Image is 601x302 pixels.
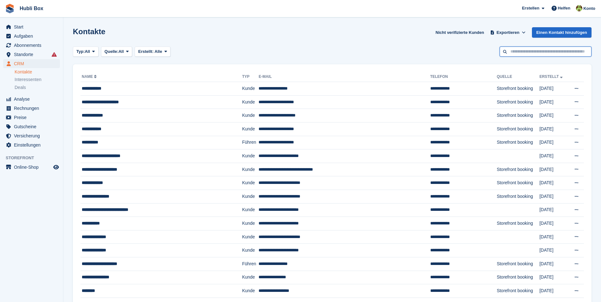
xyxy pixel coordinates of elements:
[540,109,568,123] td: [DATE]
[497,163,540,176] td: Storefront booking
[242,230,259,244] td: Kunde
[85,48,90,55] span: All
[52,52,57,57] i: Es sind Fehler bei der Synchronisierung von Smart-Einträgen aufgetreten
[135,47,170,57] button: Erstellt: Alle
[583,5,595,12] span: Konto
[540,257,568,271] td: [DATE]
[497,95,540,109] td: Storefront booking
[540,203,568,217] td: [DATE]
[540,149,568,163] td: [DATE]
[242,72,259,82] th: Typ
[14,113,52,122] span: Preise
[497,257,540,271] td: Storefront booking
[540,163,568,176] td: [DATE]
[14,59,52,68] span: CRM
[497,284,540,298] td: Storefront booking
[497,136,540,149] td: Storefront booking
[242,163,259,176] td: Kunde
[497,72,540,82] th: Quelle
[15,85,26,91] span: Deals
[14,104,52,113] span: Rechnungen
[3,59,60,68] a: menu
[105,48,118,55] span: Quelle:
[540,136,568,149] td: [DATE]
[17,3,46,14] a: Hubli Box
[242,176,259,190] td: Kunde
[540,95,568,109] td: [DATE]
[3,141,60,149] a: menu
[576,5,582,11] img: Luca Space4you
[5,4,15,13] img: stora-icon-8386f47178a22dfd0bd8f6a31ec36ba5ce8667c1dd55bd0f319d3a0aa187defe.svg
[242,284,259,298] td: Kunde
[242,190,259,203] td: Kunde
[497,109,540,123] td: Storefront booking
[3,32,60,41] a: menu
[540,82,568,96] td: [DATE]
[15,84,60,91] a: Deals
[242,271,259,284] td: Kunde
[3,122,60,131] a: menu
[540,230,568,244] td: [DATE]
[14,22,52,31] span: Start
[242,244,259,257] td: Kunde
[14,122,52,131] span: Gutscheine
[3,95,60,104] a: menu
[14,50,52,59] span: Standorte
[155,49,162,54] span: Alle
[522,5,539,11] span: Erstellen
[15,76,60,83] a: Interessenten
[14,95,52,104] span: Analyse
[3,131,60,140] a: menu
[242,122,259,136] td: Kunde
[540,284,568,298] td: [DATE]
[242,136,259,149] td: Führen
[3,113,60,122] a: menu
[15,77,42,83] span: Interessenten
[73,47,99,57] button: Typ: All
[540,244,568,257] td: [DATE]
[242,95,259,109] td: Kunde
[497,82,540,96] td: Storefront booking
[76,48,85,55] span: Typ:
[52,163,60,171] a: Vorschau-Shop
[558,5,571,11] span: Helfen
[540,190,568,203] td: [DATE]
[497,271,540,284] td: Storefront booking
[532,27,591,38] a: Einen Kontakt hinzufügen
[3,163,60,172] a: Speisekarte
[242,149,259,163] td: Kunde
[6,155,63,161] span: Storefront
[101,47,132,57] button: Quelle: All
[540,271,568,284] td: [DATE]
[15,69,60,75] a: Kontakte
[242,82,259,96] td: Kunde
[540,74,564,79] a: Erstellt
[497,217,540,230] td: Storefront booking
[14,41,52,50] span: Abonnements
[496,29,519,36] span: Exportieren
[14,131,52,140] span: Versicherung
[138,49,153,54] span: Erstellt:
[540,122,568,136] td: [DATE]
[540,217,568,230] td: [DATE]
[3,22,60,31] a: menu
[430,72,497,82] th: Telefon
[540,176,568,190] td: [DATE]
[433,27,487,38] a: Nicht verifizierte Kunden
[242,257,259,271] td: Führen
[73,27,105,36] h1: Kontakte
[497,190,540,203] td: Storefront booking
[489,27,527,38] button: Exportieren
[497,122,540,136] td: Storefront booking
[242,217,259,230] td: Kunde
[14,32,52,41] span: Aufgaben
[82,74,98,79] a: Name
[497,176,540,190] td: Storefront booking
[118,48,124,55] span: All
[242,203,259,217] td: Kunde
[259,72,430,82] th: E-Mail
[242,109,259,123] td: Kunde
[3,50,60,59] a: menu
[14,163,52,172] span: Online-Shop
[3,41,60,50] a: menu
